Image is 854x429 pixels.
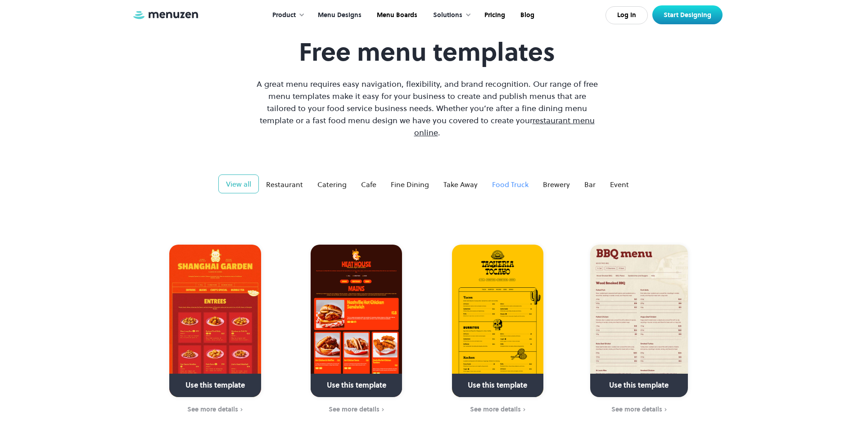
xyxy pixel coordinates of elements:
a: Pricing [476,1,512,29]
a: Use this template [452,245,543,397]
div: Bar [584,179,596,190]
a: See more details [291,405,421,415]
a: Log In [605,6,648,24]
div: Fine Dining [391,179,429,190]
div: Product [272,10,296,20]
div: Solutions [424,1,476,29]
h1: Free menu templates [254,37,600,67]
div: Product [263,1,309,29]
div: Brewery [543,179,570,190]
a: See more details [433,405,563,415]
a: Blog [512,1,541,29]
div: Food Truck [492,179,529,190]
div: Catering [317,179,347,190]
div: Restaurant [266,179,303,190]
div: Solutions [433,10,462,20]
div: Take Away [443,179,478,190]
div: See more details [470,406,521,413]
div: Event [610,179,629,190]
a: Use this template [590,245,688,397]
div: See more details [187,406,238,413]
div: Cafe [361,179,376,190]
p: A great menu requires easy navigation, flexibility, and brand recognition. Our range of free menu... [254,78,600,139]
div: See more details [329,406,380,413]
a: See more details [150,405,280,415]
div: See more details [611,406,662,413]
a: Use this template [311,245,402,397]
a: See more details [574,405,704,415]
div: View all [226,179,251,189]
a: Menu Designs [309,1,368,29]
a: Menu Boards [368,1,424,29]
a: Start Designing [652,5,723,24]
a: Use this template [169,245,261,397]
